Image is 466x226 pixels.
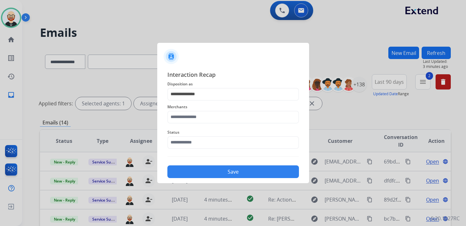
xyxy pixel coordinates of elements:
span: Interaction Recap [167,70,299,80]
span: Disposition as [167,80,299,88]
span: Status [167,129,299,136]
img: contact-recap-line.svg [167,156,299,157]
span: Merchants [167,103,299,111]
img: contactIcon [164,49,179,64]
button: Save [167,165,299,178]
p: 0.20.1027RC [431,215,460,222]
